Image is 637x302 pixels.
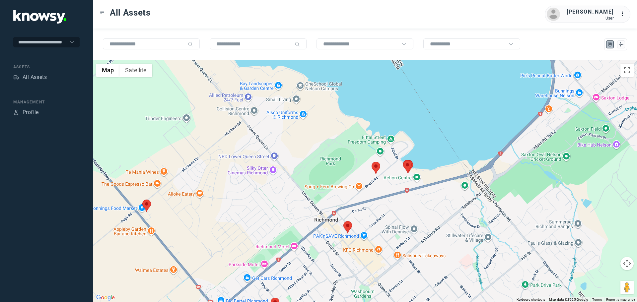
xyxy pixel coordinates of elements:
[549,298,588,301] span: Map data ©2025 Google
[620,64,634,77] button: Toggle fullscreen view
[23,73,47,81] div: All Assets
[606,298,635,301] a: Report a map error
[620,281,634,294] button: Drag Pegman onto the map to open Street View
[23,108,39,116] div: Profile
[13,99,80,105] div: Management
[13,73,47,81] a: AssetsAll Assets
[620,257,634,270] button: Map camera controls
[567,8,614,16] div: [PERSON_NAME]
[95,293,116,302] img: Google
[13,109,19,115] div: Profile
[567,16,614,21] div: User
[620,10,628,18] div: :
[95,293,116,302] a: Open this area in Google Maps (opens a new window)
[618,41,624,47] div: List
[13,64,80,70] div: Assets
[13,10,66,24] img: Application Logo
[96,64,119,77] button: Show street map
[119,64,152,77] button: Show satellite imagery
[621,11,627,16] tspan: ...
[110,7,151,19] span: All Assets
[188,41,193,47] div: Search
[295,41,300,47] div: Search
[592,298,602,301] a: Terms (opens in new tab)
[620,10,628,19] div: :
[100,10,105,15] div: Toggle Menu
[13,108,39,116] a: ProfileProfile
[517,297,545,302] button: Keyboard shortcuts
[607,41,613,47] div: Map
[13,74,19,80] div: Assets
[547,8,560,21] img: avatar.png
